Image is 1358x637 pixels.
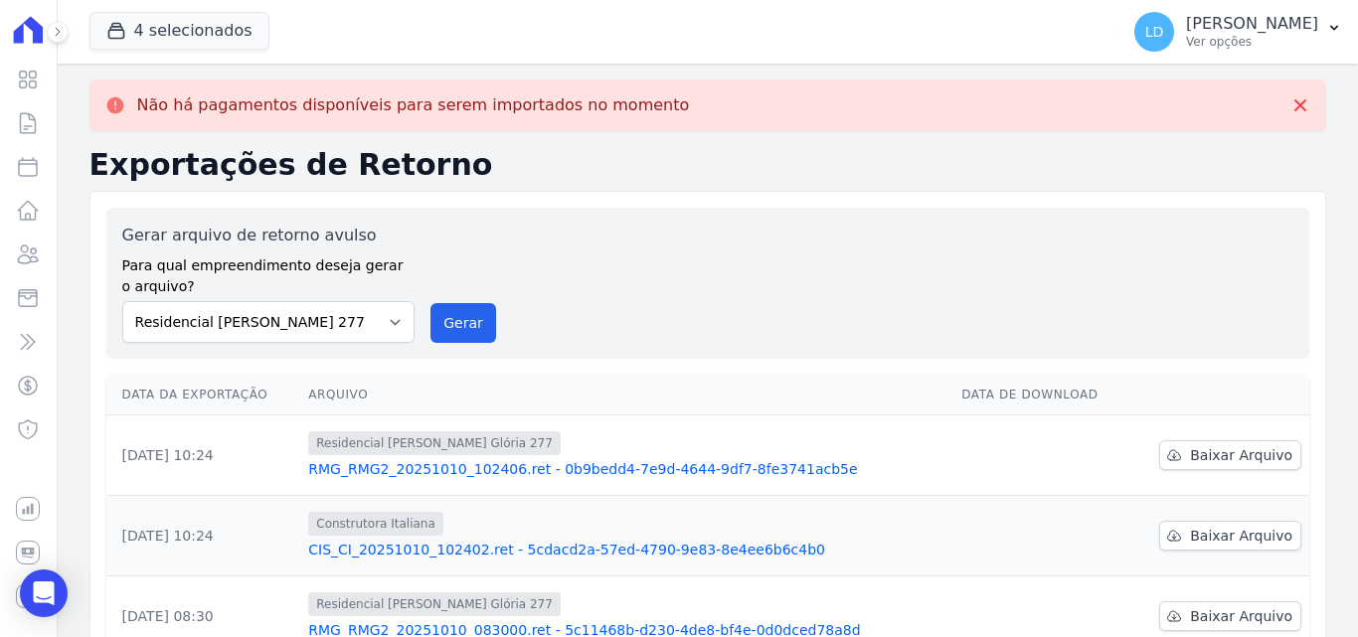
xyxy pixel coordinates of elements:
th: Data da Exportação [106,375,301,415]
th: Data de Download [953,375,1128,415]
p: [PERSON_NAME] [1186,14,1318,34]
button: 4 selecionados [89,12,269,50]
button: Gerar [430,303,496,343]
span: Baixar Arquivo [1190,606,1292,626]
span: Residencial [PERSON_NAME] Glória 277 [308,431,561,455]
th: Arquivo [300,375,953,415]
a: Baixar Arquivo [1159,440,1301,470]
span: LD [1145,25,1164,39]
a: CIS_CI_20251010_102402.ret - 5cdacd2a-57ed-4790-9e83-8e4ee6b6c4b0 [308,540,945,559]
label: Para qual empreendimento deseja gerar o arquivo? [122,247,416,297]
td: [DATE] 10:24 [106,496,301,576]
div: Open Intercom Messenger [20,569,68,617]
p: Não há pagamentos disponíveis para serem importados no momento [137,95,690,115]
span: Residencial [PERSON_NAME] Glória 277 [308,592,561,616]
span: Baixar Arquivo [1190,526,1292,546]
p: Ver opções [1186,34,1318,50]
a: RMG_RMG2_20251010_102406.ret - 0b9bedd4-7e9d-4644-9df7-8fe3741acb5e [308,459,945,479]
button: LD [PERSON_NAME] Ver opções [1118,4,1358,60]
span: Construtora Italiana [308,512,443,536]
label: Gerar arquivo de retorno avulso [122,224,416,247]
td: [DATE] 10:24 [106,415,301,496]
a: Baixar Arquivo [1159,601,1301,631]
a: Baixar Arquivo [1159,521,1301,551]
h2: Exportações de Retorno [89,147,1326,183]
span: Baixar Arquivo [1190,445,1292,465]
